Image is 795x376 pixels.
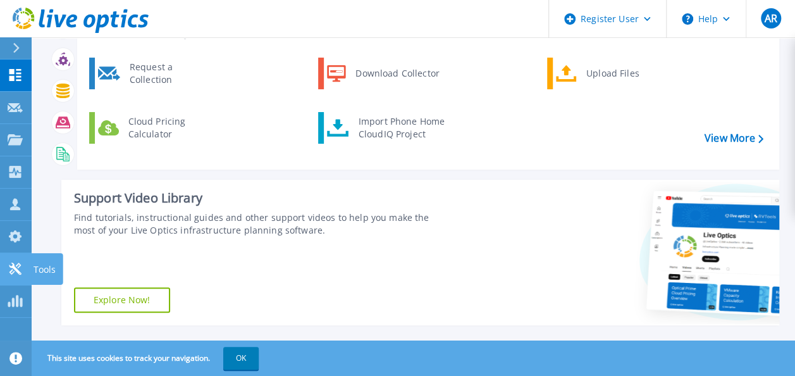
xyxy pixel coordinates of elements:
[123,61,216,86] div: Request a Collection
[89,58,219,89] a: Request a Collection
[580,61,674,86] div: Upload Files
[705,132,763,144] a: View More
[122,115,216,141] div: Cloud Pricing Calculator
[74,190,447,206] div: Support Video Library
[74,211,447,237] div: Find tutorials, instructional guides and other support videos to help you make the most of your L...
[34,253,56,286] p: Tools
[35,347,259,370] span: This site uses cookies to track your navigation.
[223,347,259,370] button: OK
[74,287,170,313] a: Explore Now!
[89,112,219,144] a: Cloud Pricing Calculator
[90,24,763,38] h3: Start a New Project
[547,58,677,89] a: Upload Files
[764,13,777,23] span: AR
[318,58,448,89] a: Download Collector
[349,61,445,86] div: Download Collector
[352,115,451,141] div: Import Phone Home CloudIQ Project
